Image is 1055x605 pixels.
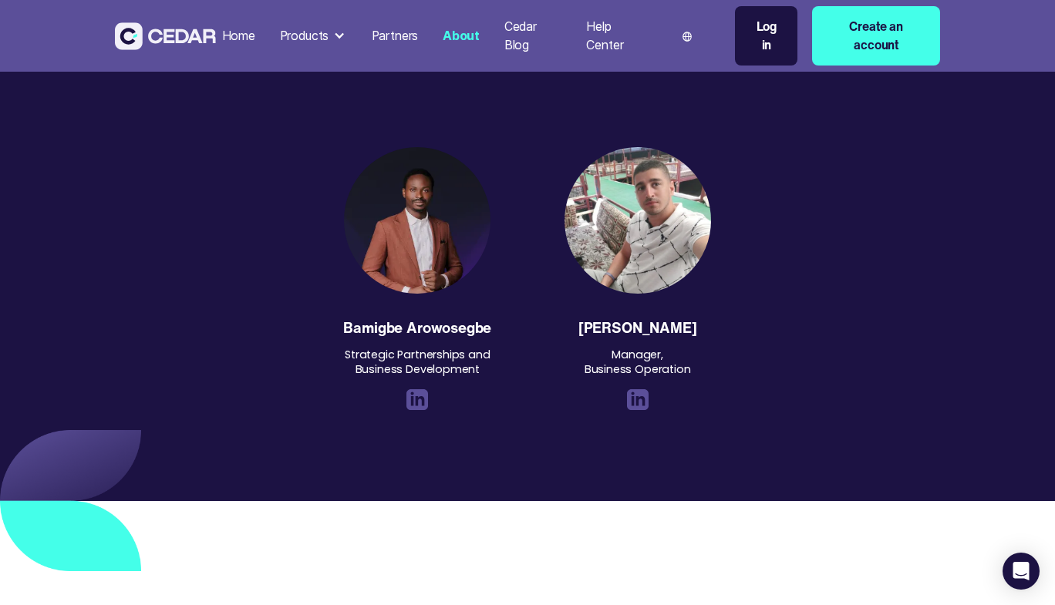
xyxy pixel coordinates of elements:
div: About [443,27,480,45]
a: Log in [735,6,797,66]
div: Home [222,27,255,45]
a: Create an account [812,6,939,66]
div: Products [274,21,353,52]
div: Strategic Partnerships and Business Development [335,348,500,377]
div: [PERSON_NAME] [578,321,697,335]
a: Home [216,19,261,53]
a: Help Center [580,10,654,62]
div: Bamigbe Arowosegbe [343,321,491,335]
a: About [436,19,486,53]
div: Manager, Business Operation [585,348,691,377]
div: Products [280,27,329,45]
div: Open Intercom Messenger [1003,553,1040,590]
div: Help Center [586,18,649,55]
div: Log in [750,18,782,55]
div: Cedar Blog [504,18,562,55]
a: Cedar Blog [498,10,568,62]
div: Partners [372,27,419,45]
a: Partners [366,19,424,53]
